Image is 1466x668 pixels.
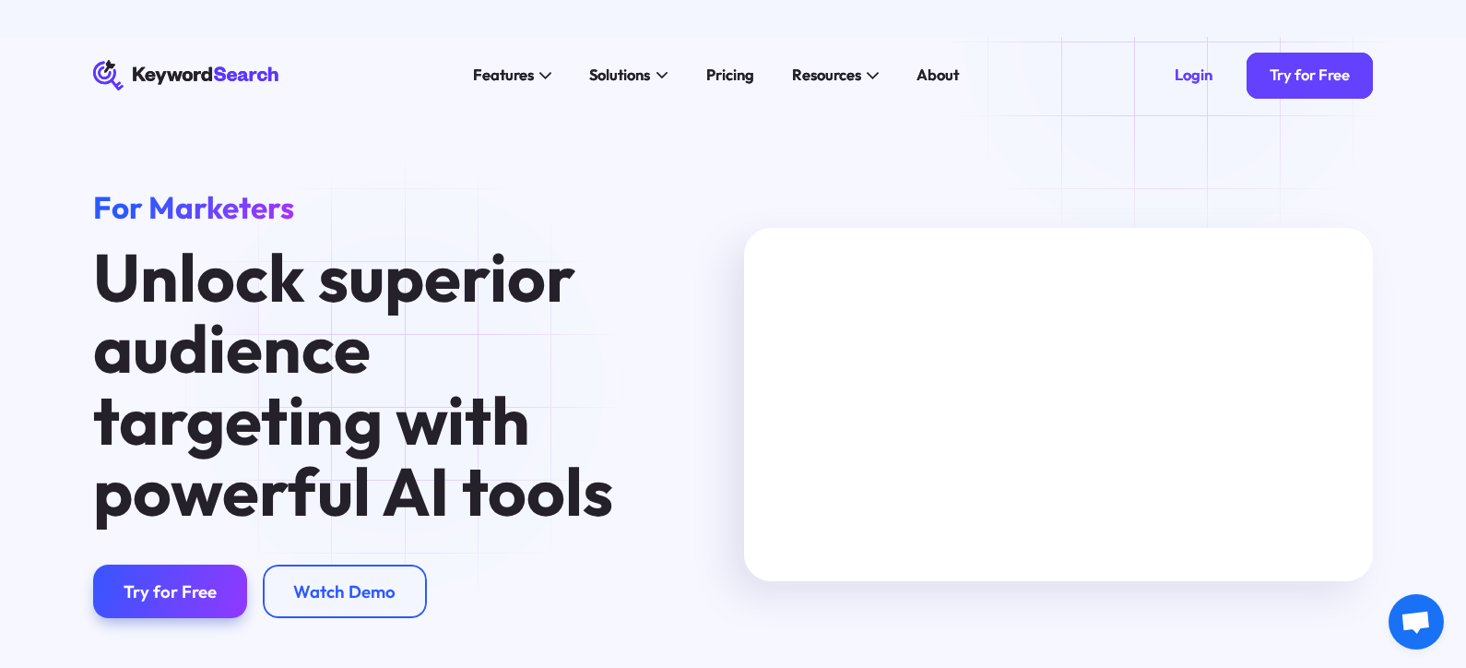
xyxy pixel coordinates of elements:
[744,228,1373,582] iframe: KeywordSearch Homepage Welcome
[916,64,959,87] div: About
[706,64,754,87] div: Pricing
[589,64,650,87] div: Solutions
[1247,53,1373,99] a: Try for Free
[93,565,248,618] a: Try for Free
[905,60,971,90] a: About
[578,37,680,113] div: Solutions
[473,64,534,87] div: Features
[93,188,294,227] span: For Marketers
[462,37,563,113] div: Features
[694,60,765,90] a: Pricing
[93,242,645,526] h1: Unlock superior audience targeting with powerful AI tools
[124,581,217,602] div: Try for Free
[293,581,396,602] div: Watch Demo
[1175,66,1212,85] div: Login
[1270,66,1350,85] div: Try for Free
[781,37,891,113] div: Resources
[1389,594,1444,650] a: Open chat
[1152,53,1235,99] a: Login
[792,64,861,87] div: Resources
